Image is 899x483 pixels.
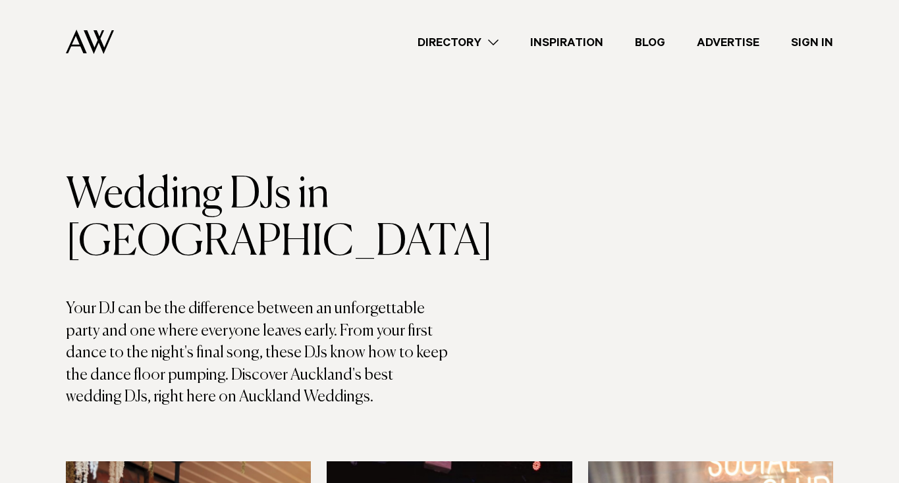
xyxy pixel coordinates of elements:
[681,34,775,51] a: Advertise
[66,30,114,54] img: Auckland Weddings Logo
[66,298,450,409] p: Your DJ can be the difference between an unforgettable party and one where everyone leaves early....
[402,34,514,51] a: Directory
[514,34,619,51] a: Inspiration
[775,34,849,51] a: Sign In
[66,172,450,267] h1: Wedding DJs in [GEOGRAPHIC_DATA]
[619,34,681,51] a: Blog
